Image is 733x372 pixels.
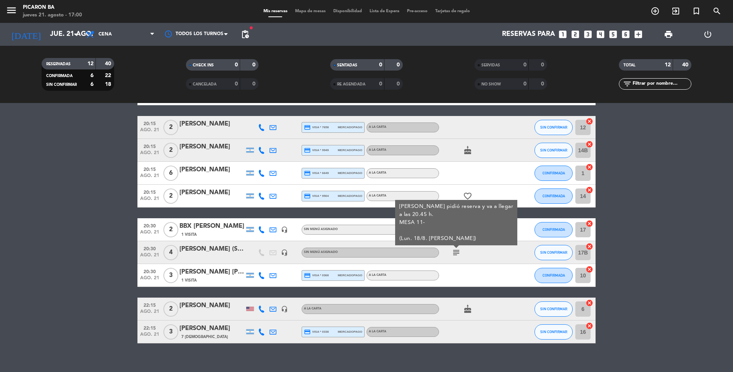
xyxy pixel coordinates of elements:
div: [PERSON_NAME] [179,142,244,152]
span: 4 [163,245,178,260]
strong: 0 [379,81,382,87]
span: 20:15 [140,142,159,150]
span: visa * 7658 [304,124,329,131]
i: cancel [586,118,593,125]
strong: 0 [235,62,238,68]
strong: 0 [235,81,238,87]
div: [PERSON_NAME] [179,119,244,129]
span: Sin menú asignado [304,228,338,231]
span: mercadopago [338,193,362,198]
span: 22:15 [140,323,159,332]
div: [PERSON_NAME] [179,301,244,311]
div: [PERSON_NAME] [179,165,244,175]
button: CONFIRMADA [534,222,573,237]
span: 2 [163,301,178,317]
span: A LA CARTA [369,194,386,197]
span: 20:15 [140,119,159,127]
span: SIN CONFIRMAR [540,125,567,129]
button: SIN CONFIRMAR [534,120,573,135]
span: 2 [163,120,178,135]
i: headset_mic [281,226,288,233]
i: power_settings_new [703,30,712,39]
span: 1 Visita [181,277,197,283]
i: looks_one [558,29,568,39]
div: jueves 21. agosto - 17:00 [23,11,82,19]
i: add_circle_outline [651,6,660,16]
span: 22:15 [140,300,159,309]
span: SIN CONFIRMAR [46,83,77,87]
strong: 18 [105,82,113,87]
button: CONFIRMADA [534,268,573,283]
i: looks_two [570,29,580,39]
i: cake [463,146,472,155]
i: subject [452,248,461,257]
span: SENTADAS [337,63,357,67]
span: RE AGENDADA [337,82,365,86]
span: RESERVADAS [46,62,71,66]
span: mercadopago [338,329,362,334]
strong: 22 [105,73,113,78]
span: 20:30 [140,221,159,230]
span: 3 [163,324,178,340]
span: Mis reservas [260,9,291,13]
span: A LA CARTA [369,148,386,151]
i: credit_card [304,170,311,177]
span: ago. 21 [140,309,159,318]
span: 2 [163,143,178,158]
div: [PERSON_NAME] (Socio) [179,244,244,254]
strong: 0 [397,62,401,68]
i: cancel [586,220,593,227]
div: BBX [PERSON_NAME] [179,221,244,231]
span: NO SHOW [481,82,501,86]
button: CONFIRMADA [534,166,573,181]
span: mercadopago [338,125,362,130]
span: SIN CONFIRMAR [540,307,567,311]
i: cancel [586,322,593,330]
i: looks_3 [583,29,593,39]
span: visa * 6649 [304,170,329,177]
button: SIN CONFIRMAR [534,245,573,260]
button: SIN CONFIRMAR [534,143,573,158]
span: SIN CONFIRMAR [540,148,567,152]
button: SIN CONFIRMAR [534,301,573,317]
i: credit_card [304,147,311,154]
span: CANCELADA [193,82,216,86]
span: ago. 21 [140,275,159,284]
span: 2 [163,188,178,204]
strong: 0 [252,62,257,68]
span: 20:30 [140,267,159,275]
span: ago. 21 [140,253,159,261]
i: arrow_drop_down [71,30,80,39]
i: [DATE] [6,26,46,43]
span: SIN CONFIRMAR [540,250,567,254]
i: favorite_border [463,192,472,201]
span: ago. 21 [140,332,159,341]
span: Tarjetas de regalo [431,9,474,13]
button: CONFIRMADA [534,188,573,204]
i: headset_mic [281,306,288,312]
strong: 40 [682,62,690,68]
span: 6 [163,166,178,181]
strong: 12 [87,61,94,66]
i: menu [6,5,17,16]
span: Cena [98,32,112,37]
i: credit_card [304,124,311,131]
i: add_box [633,29,643,39]
span: ago. 21 [140,196,159,205]
span: CONFIRMADA [542,194,565,198]
i: search [712,6,722,16]
i: cancel [586,299,593,307]
span: Pre-acceso [403,9,431,13]
strong: 0 [252,81,257,87]
div: Picaron BA [23,4,82,11]
span: Mapa de mesas [291,9,329,13]
span: 20:15 [140,164,159,173]
span: ago. 21 [140,150,159,159]
div: [PERSON_NAME] [PERSON_NAME] [179,267,244,277]
span: fiber_manual_record [249,26,253,30]
span: CONFIRMADA [542,171,565,175]
span: A LA CARTA [369,171,386,174]
span: SERVIDAS [481,63,500,67]
strong: 0 [523,81,526,87]
span: print [664,30,673,39]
